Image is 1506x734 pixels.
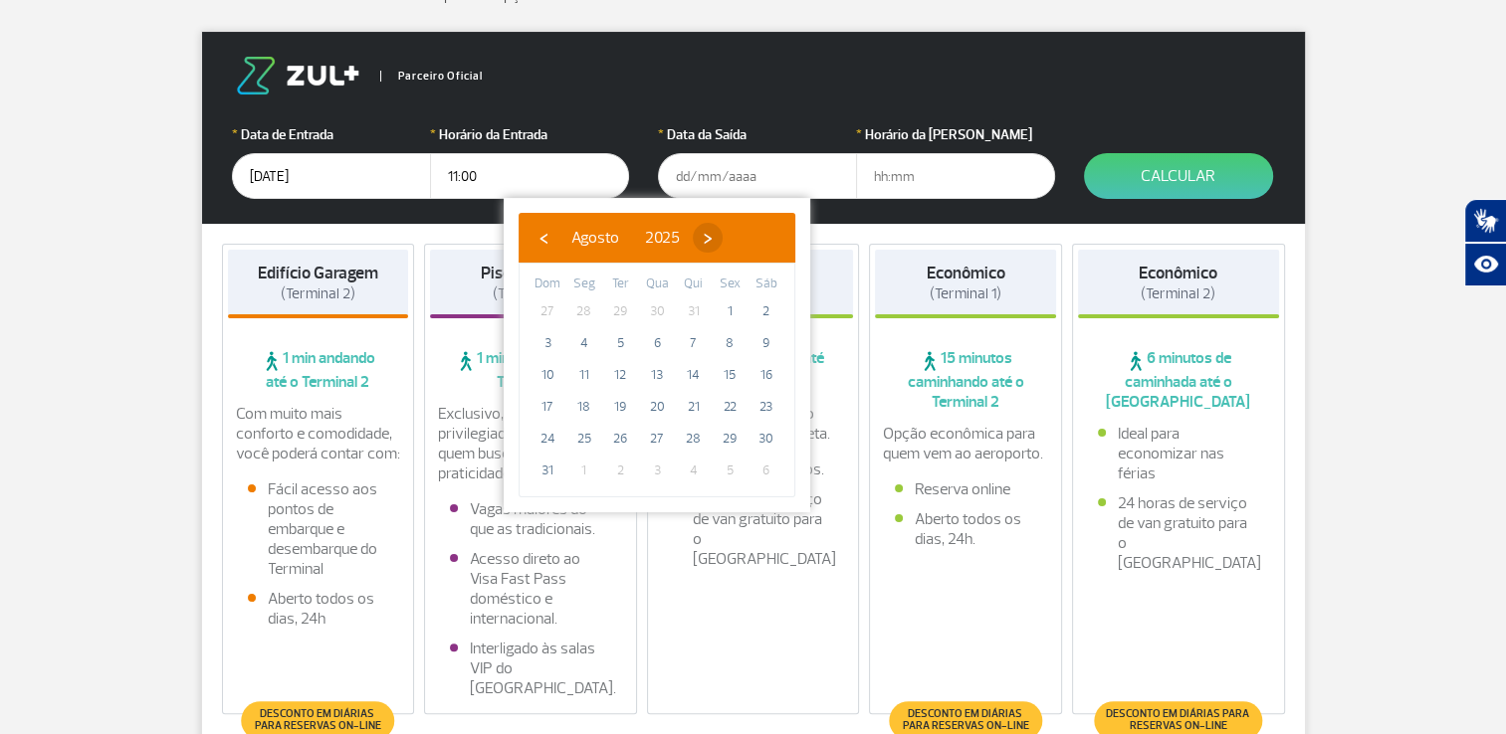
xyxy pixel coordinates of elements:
[1464,199,1506,243] button: Abrir tradutor de língua de sinais.
[641,295,673,327] span: 30
[673,489,834,569] li: 24 horas de serviço de van gratuito para o [GEOGRAPHIC_DATA]
[678,423,710,455] span: 28
[1464,243,1506,286] button: Abrir recursos assistivos.
[875,348,1056,412] span: 15 minutos caminhando até o Terminal 2
[604,359,636,391] span: 12
[604,391,636,423] span: 19
[380,71,483,82] span: Parceiro Oficial
[532,423,563,455] span: 24
[714,327,746,359] span: 8
[641,423,673,455] span: 27
[281,284,355,303] span: (Terminal 2)
[232,153,431,199] input: dd/mm/aaaa
[450,549,611,629] li: Acesso direto ao Visa Fast Pass doméstico e internacional.
[641,359,673,391] span: 13
[430,153,629,199] input: hh:mm
[712,274,749,295] th: weekday
[751,423,782,455] span: 30
[895,479,1036,499] li: Reserva online
[571,228,619,248] span: Agosto
[532,295,563,327] span: 27
[675,274,712,295] th: weekday
[568,295,600,327] span: 28
[1141,284,1215,303] span: (Terminal 2)
[248,589,389,629] li: Aberto todos os dias, 24h
[1104,708,1252,732] span: Desconto em diárias para reservas on-line
[450,499,611,539] li: Vagas maiores do que as tradicionais.
[568,391,600,423] span: 18
[532,327,563,359] span: 3
[558,223,632,253] button: Agosto
[714,423,746,455] span: 29
[252,708,384,732] span: Desconto em diárias para reservas on-line
[658,153,857,199] input: dd/mm/aaaa
[532,359,563,391] span: 10
[895,509,1036,549] li: Aberto todos os dias, 24h.
[232,124,431,145] label: Data de Entrada
[632,223,693,253] button: 2025
[232,57,363,94] img: logo-zul.png
[751,391,782,423] span: 23
[604,455,636,486] span: 2
[532,455,563,486] span: 31
[602,274,639,295] th: weekday
[714,391,746,423] span: 22
[678,295,710,327] span: 31
[930,284,1001,303] span: (Terminal 1)
[751,327,782,359] span: 9
[529,223,558,253] button: ‹
[751,295,782,327] span: 2
[641,327,673,359] span: 6
[568,327,600,359] span: 4
[751,455,782,486] span: 6
[1084,153,1273,199] button: Calcular
[568,359,600,391] span: 11
[678,359,710,391] span: 14
[532,391,563,423] span: 17
[248,479,389,579] li: Fácil acesso aos pontos de embarque e desembarque do Terminal
[1464,199,1506,286] div: Plugin de acessibilidade da Hand Talk.
[236,404,401,463] p: Com muito mais conforto e comodidade, você poderá contar com:
[693,223,723,253] button: ›
[493,284,567,303] span: (Terminal 2)
[751,359,782,391] span: 16
[530,274,566,295] th: weekday
[1139,263,1217,283] strong: Econômico
[481,263,579,283] strong: Piso Premium
[430,124,629,145] label: Horário da Entrada
[438,404,623,483] p: Exclusivo, com localização privilegiada e ideal para quem busca conforto e praticidade.
[504,198,810,512] bs-datepicker-container: calendar
[678,327,710,359] span: 7
[568,423,600,455] span: 25
[639,274,676,295] th: weekday
[1098,493,1259,573] li: 24 horas de serviço de van gratuito para o [GEOGRAPHIC_DATA]
[604,295,636,327] span: 29
[714,295,746,327] span: 1
[714,359,746,391] span: 15
[529,225,723,245] bs-datepicker-navigation-view: ​ ​ ​
[927,263,1005,283] strong: Econômico
[645,228,680,248] span: 2025
[899,708,1031,732] span: Desconto em diárias para reservas on-line
[748,274,784,295] th: weekday
[641,455,673,486] span: 3
[430,348,631,392] span: 1 min andando até o Terminal 2
[856,124,1055,145] label: Horário da [PERSON_NAME]
[856,153,1055,199] input: hh:mm
[604,327,636,359] span: 5
[678,391,710,423] span: 21
[228,348,409,392] span: 1 min andando até o Terminal 2
[568,455,600,486] span: 1
[714,455,746,486] span: 5
[258,263,378,283] strong: Edifício Garagem
[604,423,636,455] span: 26
[678,455,710,486] span: 4
[883,424,1048,463] p: Opção econômica para quem vem ao aeroporto.
[1078,348,1279,412] span: 6 minutos de caminhada até o [GEOGRAPHIC_DATA]
[566,274,603,295] th: weekday
[450,639,611,698] li: Interligado às salas VIP do [GEOGRAPHIC_DATA].
[641,391,673,423] span: 20
[658,124,857,145] label: Data da Saída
